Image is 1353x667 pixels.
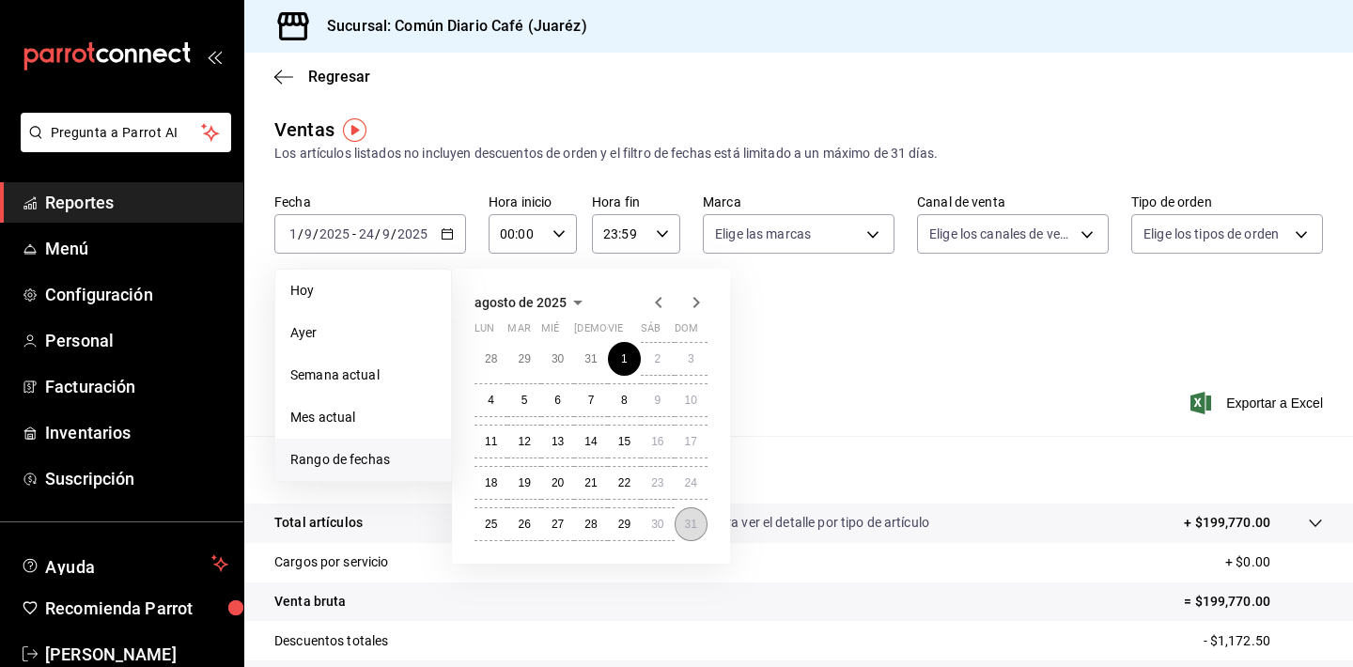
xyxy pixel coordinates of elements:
[352,226,356,241] span: -
[313,226,319,241] span: /
[13,136,231,156] a: Pregunta a Parrot AI
[654,352,661,365] abbr: 2 de agosto de 2025
[45,190,228,215] span: Reportes
[554,394,561,407] abbr: 6 de agosto de 2025
[929,225,1074,243] span: Elige los canales de venta
[507,425,540,458] button: 12 de agosto de 2025
[485,352,497,365] abbr: 28 de julio de 2025
[541,507,574,541] button: 27 de agosto de 2025
[592,195,680,209] label: Hora fin
[1194,392,1323,414] span: Exportar a Excel
[541,342,574,376] button: 30 de julio de 2025
[608,507,641,541] button: 29 de agosto de 2025
[274,552,389,572] p: Cargos por servicio
[474,322,494,342] abbr: lunes
[641,425,674,458] button: 16 de agosto de 2025
[608,342,641,376] button: 1 de agosto de 2025
[574,425,607,458] button: 14 de agosto de 2025
[621,352,628,365] abbr: 1 de agosto de 2025
[489,195,577,209] label: Hora inicio
[391,226,397,241] span: /
[651,435,663,448] abbr: 16 de agosto de 2025
[274,144,1323,163] div: Los artículos listados no incluyen descuentos de orden y el filtro de fechas está limitado a un m...
[541,322,559,342] abbr: miércoles
[1184,513,1270,533] p: + $199,770.00
[474,383,507,417] button: 4 de agosto de 2025
[608,425,641,458] button: 15 de agosto de 2025
[45,552,204,575] span: Ayuda
[507,383,540,417] button: 5 de agosto de 2025
[207,49,222,64] button: open_drawer_menu
[290,450,436,470] span: Rango de fechas
[675,507,708,541] button: 31 de agosto de 2025
[621,394,628,407] abbr: 8 de agosto de 2025
[552,518,564,531] abbr: 27 de agosto de 2025
[312,15,587,38] h3: Sucursal: Común Diario Café (Juaréz)
[45,282,228,307] span: Configuración
[45,420,228,445] span: Inventarios
[485,476,497,489] abbr: 18 de agosto de 2025
[45,642,228,667] span: [PERSON_NAME]
[584,518,597,531] abbr: 28 de agosto de 2025
[518,476,530,489] abbr: 19 de agosto de 2025
[541,383,574,417] button: 6 de agosto de 2025
[675,322,698,342] abbr: domingo
[1225,552,1323,572] p: + $0.00
[474,291,589,314] button: agosto de 2025
[574,383,607,417] button: 7 de agosto de 2025
[274,513,363,533] p: Total artículos
[588,394,595,407] abbr: 7 de agosto de 2025
[574,466,607,500] button: 21 de agosto de 2025
[474,466,507,500] button: 18 de agosto de 2025
[274,631,388,651] p: Descuentos totales
[1131,195,1323,209] label: Tipo de orden
[584,435,597,448] abbr: 14 de agosto de 2025
[290,365,436,385] span: Semana actual
[290,408,436,427] span: Mes actual
[21,113,231,152] button: Pregunta a Parrot AI
[507,322,530,342] abbr: martes
[552,476,564,489] abbr: 20 de agosto de 2025
[618,518,630,531] abbr: 29 de agosto de 2025
[45,328,228,353] span: Personal
[474,295,567,310] span: agosto de 2025
[685,435,697,448] abbr: 17 de agosto de 2025
[507,466,540,500] button: 19 de agosto de 2025
[552,435,564,448] abbr: 13 de agosto de 2025
[485,518,497,531] abbr: 25 de agosto de 2025
[290,281,436,301] span: Hoy
[1184,592,1323,612] p: = $199,770.00
[715,225,811,243] span: Elige las marcas
[288,226,298,241] input: --
[51,123,202,143] span: Pregunta a Parrot AI
[574,322,685,342] abbr: jueves
[521,394,528,407] abbr: 5 de agosto de 2025
[641,322,661,342] abbr: sábado
[641,383,674,417] button: 9 de agosto de 2025
[584,352,597,365] abbr: 31 de julio de 2025
[685,394,697,407] abbr: 10 de agosto de 2025
[381,226,391,241] input: --
[298,226,303,241] span: /
[574,342,607,376] button: 31 de julio de 2025
[274,592,346,612] p: Venta bruta
[675,425,708,458] button: 17 de agosto de 2025
[685,518,697,531] abbr: 31 de agosto de 2025
[45,374,228,399] span: Facturación
[1204,631,1323,651] p: - $1,172.50
[541,425,574,458] button: 13 de agosto de 2025
[45,466,228,491] span: Suscripción
[675,383,708,417] button: 10 de agosto de 2025
[274,68,370,85] button: Regresar
[358,226,375,241] input: --
[507,342,540,376] button: 29 de julio de 2025
[584,476,597,489] abbr: 21 de agosto de 2025
[675,466,708,500] button: 24 de agosto de 2025
[618,476,630,489] abbr: 22 de agosto de 2025
[507,507,540,541] button: 26 de agosto de 2025
[518,518,530,531] abbr: 26 de agosto de 2025
[485,435,497,448] abbr: 11 de agosto de 2025
[703,195,894,209] label: Marca
[518,435,530,448] abbr: 12 de agosto de 2025
[608,322,623,342] abbr: viernes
